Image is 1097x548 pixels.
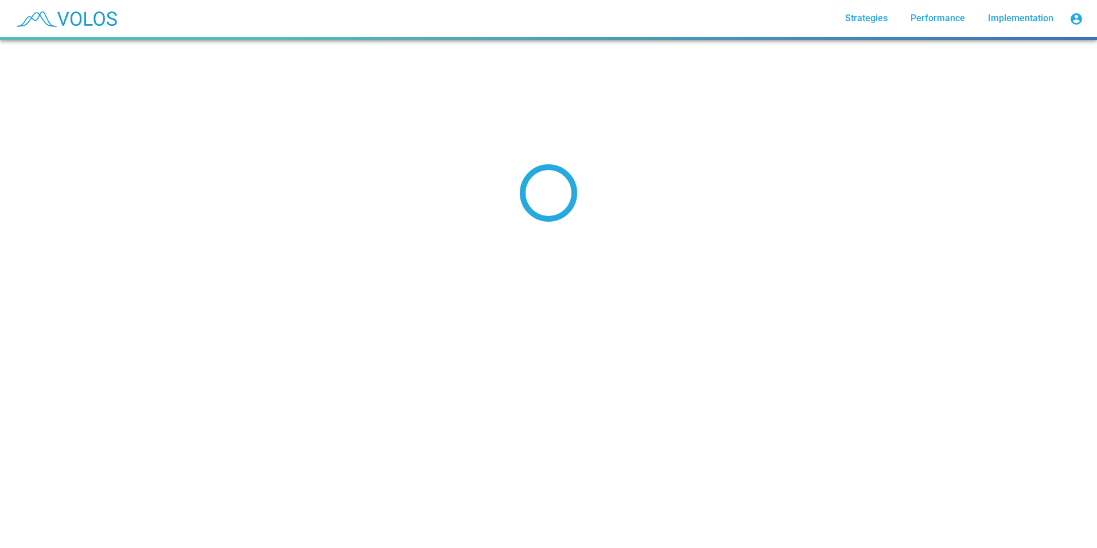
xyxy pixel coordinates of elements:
[901,8,974,29] a: Performance
[988,13,1053,24] span: Implementation
[979,8,1063,29] a: Implementation
[836,8,897,29] a: Strategies
[9,4,123,33] img: blue_transparent.png
[1069,12,1083,26] mat-icon: account_circle
[845,13,888,24] span: Strategies
[911,13,965,24] span: Performance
